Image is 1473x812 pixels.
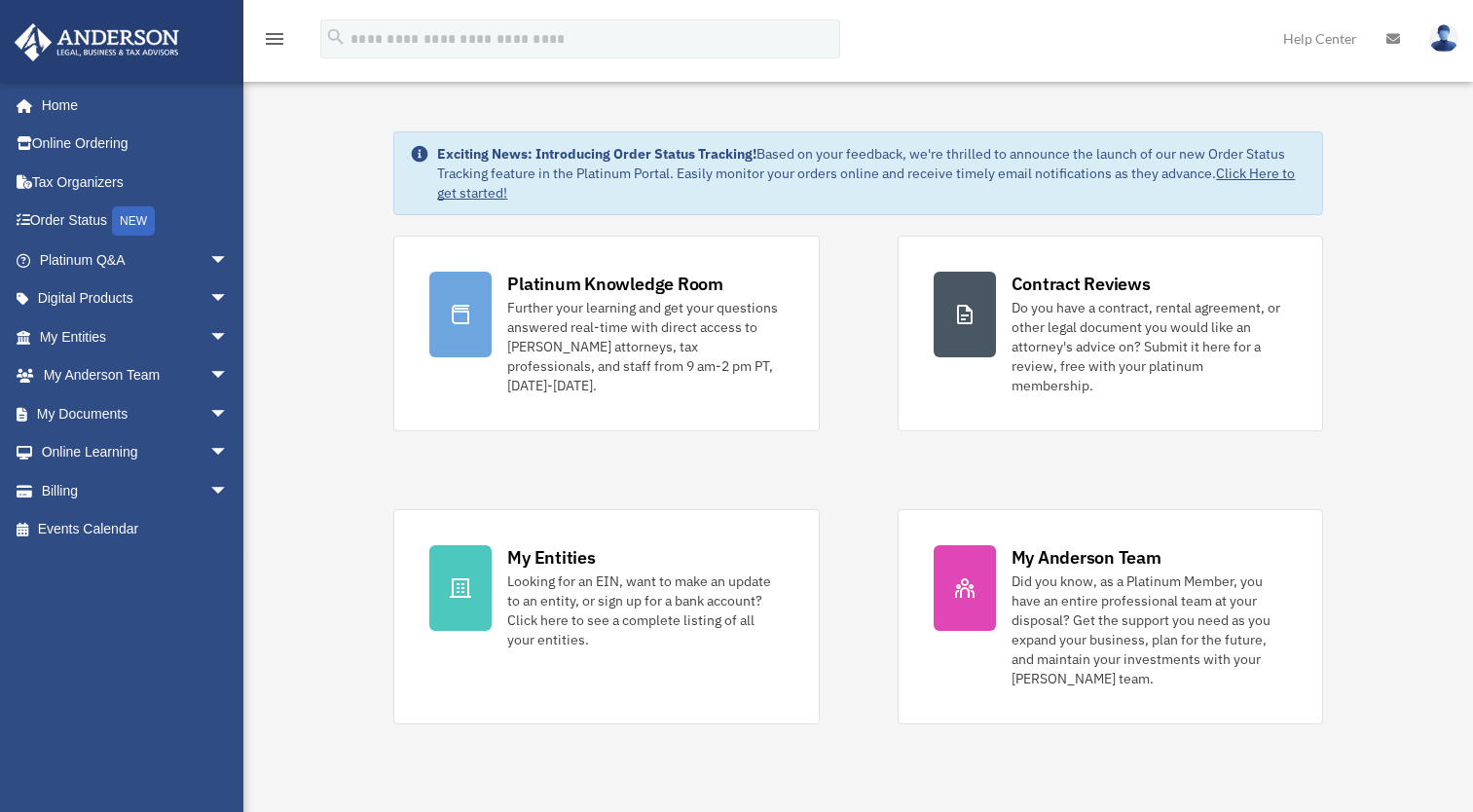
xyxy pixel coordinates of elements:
div: Further your learning and get your questions answered real-time with direct access to [PERSON_NAM... [507,298,783,395]
a: Order StatusNEW [14,202,258,241]
a: Home [14,86,248,125]
a: Digital Productsarrow_drop_down [14,279,258,318]
a: My Entities Looking for an EIN, want to make an update to an entity, or sign up for a bank accoun... [393,509,819,724]
a: Events Calendar [14,510,258,549]
img: User Pic [1429,24,1458,53]
div: Platinum Knowledge Room [507,272,723,296]
a: Click Here to get started! [437,165,1295,202]
span: arrow_drop_down [209,240,248,280]
div: Looking for an EIN, want to make an update to an entity, or sign up for a bank account? Click her... [507,572,783,649]
div: Contract Reviews [1012,272,1151,296]
div: Do you have a contract, rental agreement, or other legal document you would like an attorney's ad... [1012,298,1287,395]
div: Based on your feedback, we're thrilled to announce the launch of our new Order Status Tracking fe... [437,144,1306,203]
a: Billingarrow_drop_down [14,471,258,510]
span: arrow_drop_down [209,394,248,434]
a: Tax Organizers [14,163,258,202]
span: arrow_drop_down [209,317,248,357]
a: My Anderson Team Did you know, as a Platinum Member, you have an entire professional team at your... [898,509,1323,724]
img: Anderson Advisors Platinum Portal [9,23,185,61]
span: arrow_drop_down [209,356,248,396]
div: NEW [112,206,155,236]
a: My Documentsarrow_drop_down [14,394,258,433]
a: Contract Reviews Do you have a contract, rental agreement, or other legal document you would like... [898,236,1323,431]
a: Online Ordering [14,125,258,164]
a: Platinum Knowledge Room Further your learning and get your questions answered real-time with dire... [393,236,819,431]
strong: Exciting News: Introducing Order Status Tracking! [437,145,756,163]
span: arrow_drop_down [209,433,248,473]
div: My Entities [507,545,595,570]
span: arrow_drop_down [209,279,248,319]
a: My Entitiesarrow_drop_down [14,317,258,356]
i: search [325,26,347,48]
span: arrow_drop_down [209,471,248,511]
a: menu [263,34,286,51]
div: My Anderson Team [1012,545,1161,570]
a: Platinum Q&Aarrow_drop_down [14,240,258,279]
div: Did you know, as a Platinum Member, you have an entire professional team at your disposal? Get th... [1012,572,1287,688]
a: My Anderson Teamarrow_drop_down [14,356,258,395]
i: menu [263,27,286,51]
a: Online Learningarrow_drop_down [14,433,258,472]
